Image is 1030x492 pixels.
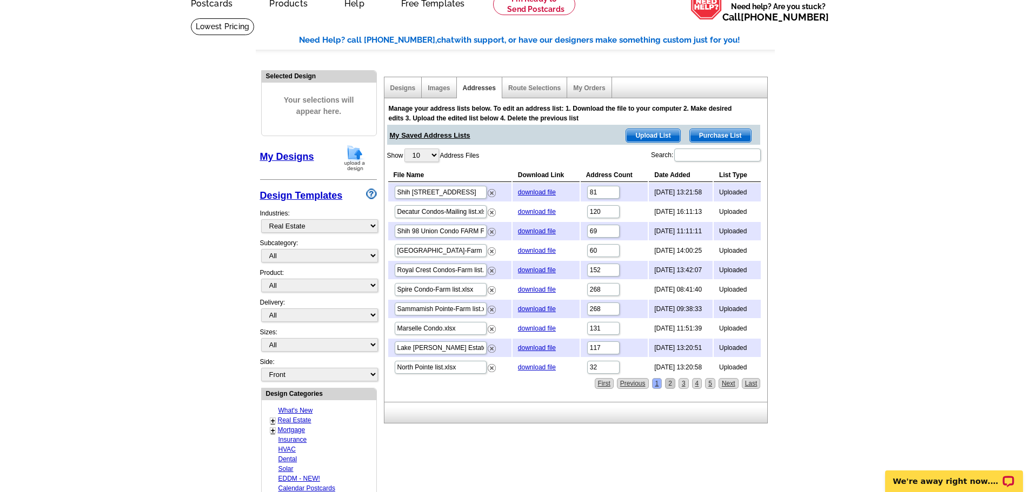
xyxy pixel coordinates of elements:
[649,280,713,299] td: [DATE] 08:41:40
[714,300,761,318] td: Uploaded
[488,226,496,233] a: Remove this list
[488,245,496,253] a: Remove this list
[649,339,713,357] td: [DATE] 13:20:51
[488,306,496,314] img: delete.png
[270,84,368,128] span: Your selections will appear here.
[878,458,1030,492] iframe: LiveChat chat widget
[278,475,320,482] a: EDDM - NEW!
[387,147,480,163] label: Show Address Files
[428,84,450,92] a: Images
[260,357,377,382] div: Side:
[722,1,834,23] span: Need help? Are you stuck?
[649,222,713,240] td: [DATE] 11:11:11
[488,364,496,372] img: delete.png
[463,84,496,92] a: Addresses
[278,407,313,414] a: What's New
[488,206,496,214] a: Remove this list
[271,426,275,435] a: +
[278,416,311,424] a: Real Estate
[518,305,556,313] a: download file
[278,426,305,434] a: Mortgage
[741,11,829,23] a: [PHONE_NUMBER]
[260,298,377,327] div: Delivery:
[705,378,715,389] a: 5
[508,84,561,92] a: Route Selections
[674,149,761,161] input: Search:
[278,436,307,443] a: Insurance
[692,378,702,389] a: 4
[581,169,648,182] th: Address Count
[617,378,649,389] a: Previous
[518,286,556,293] a: download file
[404,149,439,162] select: ShowAddress Files
[652,378,662,389] a: 1
[518,363,556,371] a: download file
[714,261,761,279] td: Uploaded
[488,265,496,272] a: Remove this list
[722,11,829,23] span: Call
[488,228,496,236] img: delete.png
[488,189,496,197] img: delete.png
[299,34,775,46] div: Need Help? call [PHONE_NUMBER], with support, or have our designers make something custom just fo...
[714,183,761,201] td: Uploaded
[388,169,511,182] th: File Name
[390,125,470,141] span: My Saved Address Lists
[488,345,496,353] img: delete.png
[518,325,556,332] a: download file
[518,247,556,254] a: download file
[649,183,713,201] td: [DATE] 13:21:58
[278,465,294,473] a: Solar
[649,241,713,260] td: [DATE] 14:00:25
[714,222,761,240] td: Uploaded
[595,378,614,389] a: First
[742,378,761,389] a: Last
[651,147,762,163] label: Search:
[518,344,556,352] a: download file
[714,358,761,376] td: Uploaded
[649,319,713,338] td: [DATE] 11:51:39
[679,378,689,389] a: 3
[714,280,761,299] td: Uploaded
[260,268,377,298] div: Product:
[518,208,556,215] a: download file
[488,323,496,331] a: Remove this list
[649,358,713,376] td: [DATE] 13:20:58
[341,144,369,172] img: upload-design
[260,151,314,162] a: My Designs
[260,327,377,357] div: Sizes:
[278,484,335,492] a: Calendar Postcards
[390,84,416,92] a: Designs
[488,286,496,294] img: delete.png
[488,342,496,350] a: Remove this list
[649,169,713,182] th: Date Added
[714,339,761,357] td: Uploaded
[488,267,496,275] img: delete.png
[271,416,275,425] a: +
[714,203,761,221] td: Uploaded
[488,362,496,369] a: Remove this list
[260,203,377,238] div: Industries:
[278,455,297,463] a: Dental
[488,304,496,311] a: Remove this list
[488,284,496,292] a: Remove this list
[649,261,713,279] td: [DATE] 13:42:07
[437,35,454,45] span: chat
[518,266,556,274] a: download file
[488,247,496,255] img: delete.png
[260,238,377,268] div: Subcategory:
[573,84,605,92] a: My Orders
[262,71,376,81] div: Selected Design
[262,388,376,399] div: Design Categories
[649,300,713,318] td: [DATE] 09:38:33
[714,241,761,260] td: Uploaded
[518,188,556,196] a: download file
[714,169,761,182] th: List Type
[488,187,496,194] a: Remove this list
[665,378,675,389] a: 2
[719,378,739,389] a: Next
[626,129,680,142] span: Upload List
[518,227,556,235] a: download file
[649,203,713,221] td: [DATE] 16:11:13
